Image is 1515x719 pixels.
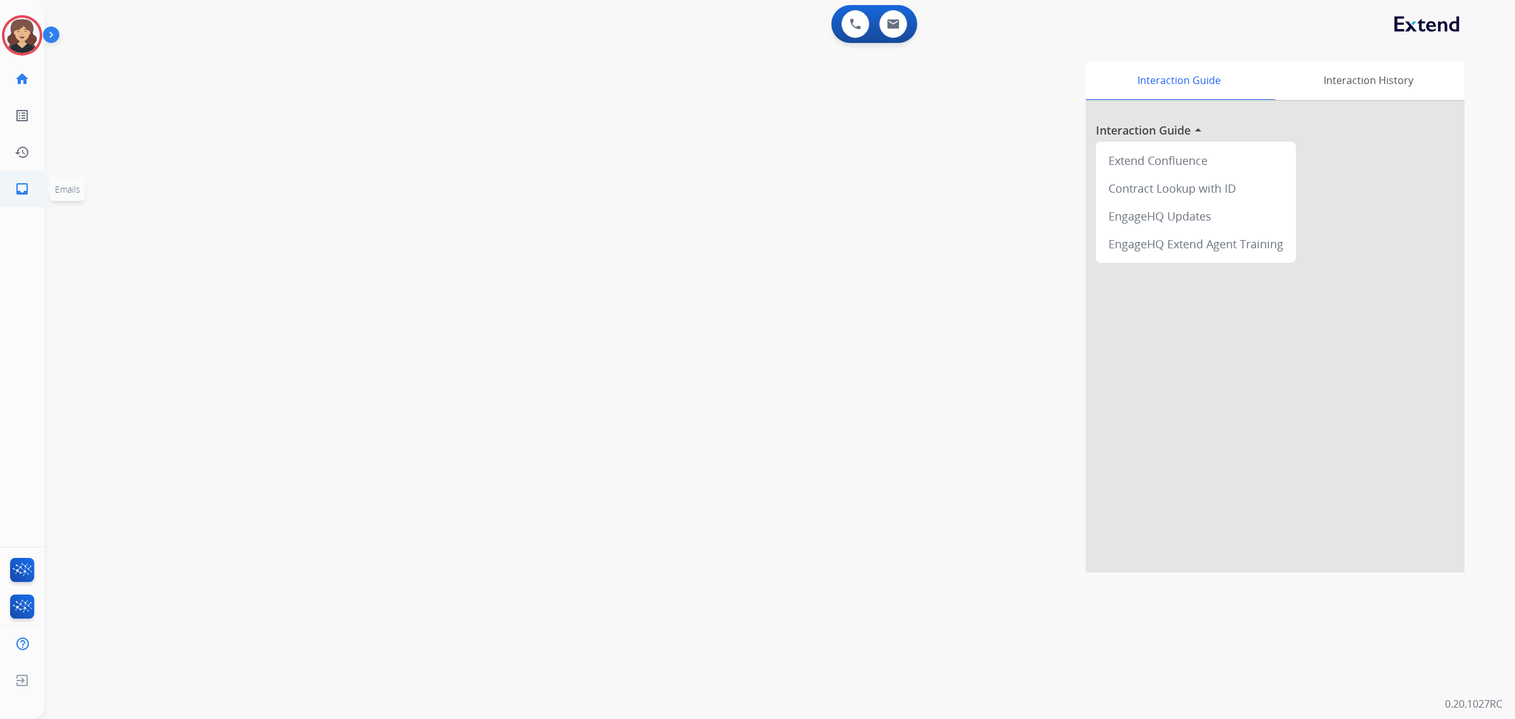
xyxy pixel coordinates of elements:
img: avatar [4,18,40,53]
div: Interaction Guide [1086,61,1272,100]
div: Interaction History [1272,61,1464,100]
p: 0.20.1027RC [1445,696,1502,711]
div: Contract Lookup with ID [1101,174,1291,202]
div: Extend Confluence [1101,147,1291,174]
mat-icon: home [15,71,30,87]
div: EngageHQ Extend Agent Training [1101,230,1291,258]
div: EngageHQ Updates [1101,202,1291,230]
span: Emails [55,183,80,195]
mat-icon: inbox [15,181,30,196]
mat-icon: list_alt [15,108,30,123]
mat-icon: history [15,145,30,160]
